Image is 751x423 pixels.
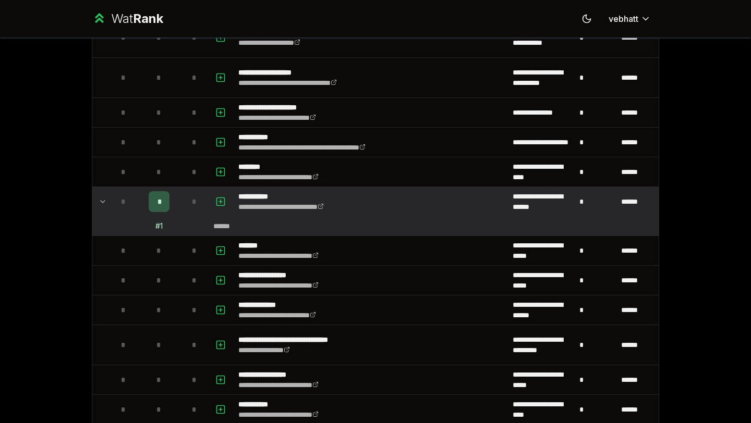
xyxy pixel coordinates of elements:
a: WatRank [92,10,163,27]
div: # 1 [155,221,163,231]
span: Rank [133,11,163,26]
button: vebhatt [600,9,659,28]
div: Wat [111,10,163,27]
span: vebhatt [609,13,638,25]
